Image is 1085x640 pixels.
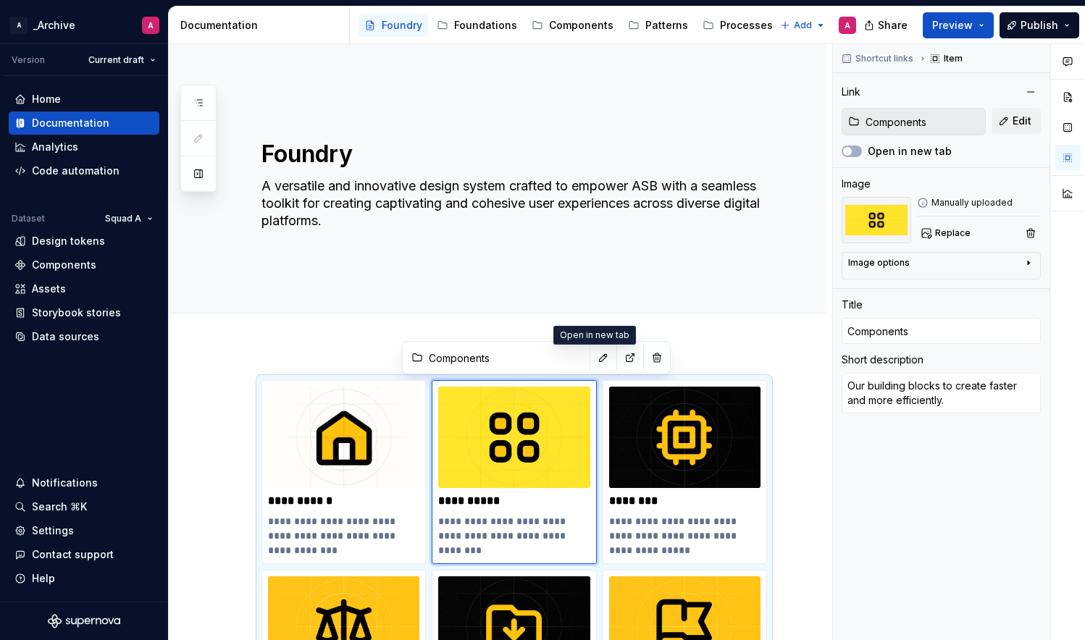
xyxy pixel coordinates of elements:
div: Title [842,298,863,312]
img: 7c4a974b-0098-4813-a7c4-fd41b7e3be52.png [609,387,761,488]
button: Squad A [99,209,159,229]
a: Documentation [9,111,159,135]
div: Settings [32,523,74,538]
div: Link [842,85,860,99]
div: Notifications [32,476,98,490]
a: Patterns [622,14,694,37]
svg: Supernova Logo [48,614,120,628]
div: Short description [842,353,923,367]
span: Edit [1013,114,1031,128]
div: Page tree [359,11,773,40]
button: Add [776,15,830,35]
button: Help [9,567,159,590]
button: Preview [923,12,994,38]
span: Squad A [105,213,141,224]
div: Processes [720,18,773,33]
label: Open in new tab [868,144,952,159]
a: Foundry [359,14,428,37]
img: 6a4df56c-9c7b-4dde-a630-73f03515b702.png [842,197,911,243]
textarea: Foundry [259,137,764,172]
button: Publish [1000,12,1079,38]
button: Image options [848,257,1034,274]
a: Components [526,14,619,37]
a: Storybook stories [9,301,159,324]
div: Components [549,18,613,33]
button: A_ArchiveA [3,9,165,41]
div: Assets [32,282,66,296]
div: A [148,20,154,31]
div: Manually uploaded [917,197,1041,209]
div: Documentation [32,116,109,130]
button: Contact support [9,543,159,566]
span: Add [794,20,812,31]
div: Code automation [32,164,120,178]
button: Current draft [82,50,162,70]
div: Help [32,571,55,586]
div: Contact support [32,547,114,562]
div: Dataset [12,213,45,224]
span: Current draft [88,54,144,66]
div: Foundry [382,18,422,33]
button: Search ⌘K [9,495,159,518]
a: Data sources [9,325,159,348]
a: Foundations [431,14,523,37]
a: Analytics [9,135,159,159]
div: Open in new tab [553,326,636,345]
div: Data sources [32,329,99,344]
div: Patterns [645,18,688,33]
div: Image options [848,257,910,269]
div: Search ⌘K [32,500,87,514]
div: Home [32,92,61,106]
input: Add title [842,318,1041,344]
textarea: A versatile and innovative design system crafted to empower ASB with a seamless toolkit for creat... [259,174,764,232]
button: Shortcut links [837,49,920,69]
a: Processes [697,14,779,37]
a: Settings [9,519,159,542]
a: Design tokens [9,230,159,253]
div: Design tokens [32,234,105,248]
div: Version [12,54,45,66]
span: Share [878,18,908,33]
div: Components [32,258,96,272]
div: Storybook stories [32,306,121,320]
div: A [845,20,850,31]
a: Code automation [9,159,159,182]
div: Analytics [32,140,78,154]
span: Publish [1021,18,1058,33]
a: Components [9,253,159,277]
div: _Archive [33,18,75,33]
span: Shortcut links [855,53,913,64]
span: Replace [935,227,971,239]
img: 7420baec-797d-4d27-a583-d6a7b0a2fa6d.png [268,387,419,488]
a: Home [9,88,159,111]
img: 6a4df56c-9c7b-4dde-a630-73f03515b702.png [438,387,590,488]
button: Share [857,12,917,38]
a: Assets [9,277,159,300]
button: Notifications [9,471,159,494]
button: Replace [917,223,977,243]
div: Image [842,177,871,191]
span: Preview [932,18,973,33]
div: A [10,17,28,34]
div: Foundations [454,18,517,33]
textarea: Our building blocks to create faster and more efficiently. [842,373,1041,413]
div: Documentation [180,18,343,33]
button: Edit [992,108,1041,134]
